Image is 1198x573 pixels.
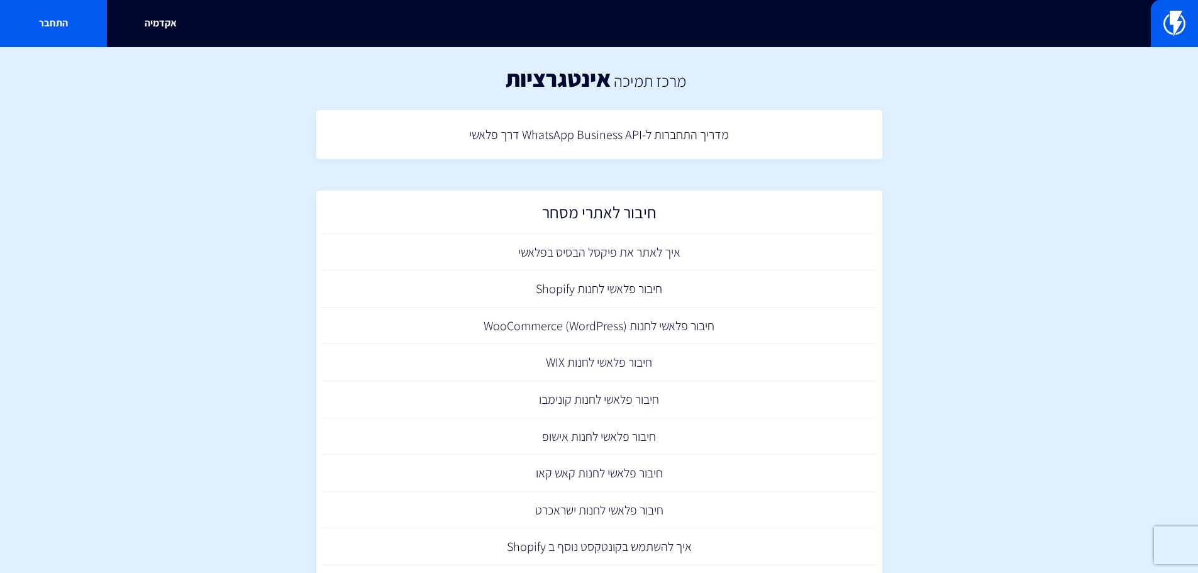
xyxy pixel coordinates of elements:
[323,116,876,153] a: מדריך התחברות ל-WhatsApp Business API דרך פלאשי
[323,344,876,381] a: חיבור פלאשי לחנות WIX
[323,270,876,308] a: חיבור פלאשי לחנות Shopify
[323,418,876,455] a: חיבור פלאשי לחנות אישופ
[323,528,876,565] a: איך להשתמש בקונטקסט נוסף ב Shopify
[323,197,876,234] a: חיבור לאתרי מסחר
[506,66,611,91] h1: אינטגרציות
[614,70,686,91] a: מרכז תמיכה
[323,381,876,418] a: חיבור פלאשי לחנות קונימבו
[323,492,876,529] a: חיבור פלאשי לחנות ישראכרט
[316,9,882,38] input: חיפוש מהיר...
[323,308,876,345] a: חיבור פלאשי לחנות (WooCommerce (WordPress
[329,203,870,228] h2: חיבור לאתרי מסחר
[323,234,876,271] a: איך לאתר את פיקסל הבסיס בפלאשי
[323,455,876,492] a: חיבור פלאשי לחנות קאש קאו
